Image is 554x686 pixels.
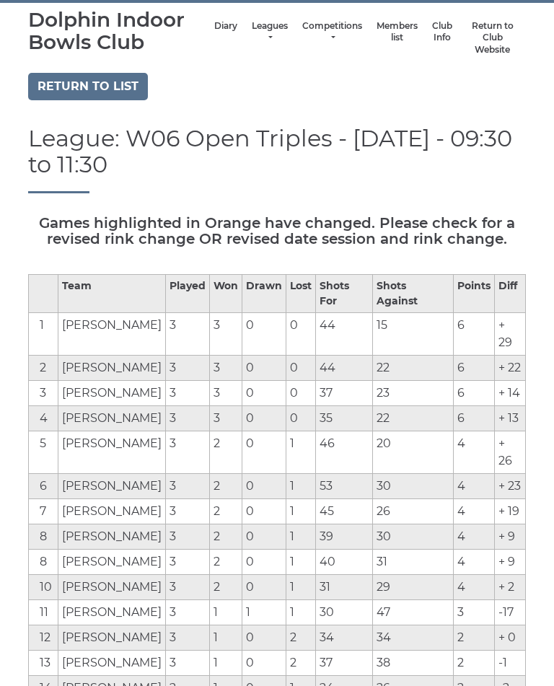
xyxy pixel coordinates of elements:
[495,498,526,524] td: + 19
[454,498,495,524] td: 4
[316,312,373,355] td: 44
[242,498,286,524] td: 0
[28,9,207,53] div: Dolphin Indoor Bowls Club
[316,599,373,625] td: 30
[242,625,286,650] td: 0
[58,405,166,431] td: [PERSON_NAME]
[316,405,373,431] td: 35
[454,380,495,405] td: 6
[58,625,166,650] td: [PERSON_NAME]
[373,524,454,549] td: 30
[166,431,210,473] td: 3
[495,431,526,473] td: + 26
[58,355,166,380] td: [PERSON_NAME]
[166,574,210,599] td: 3
[210,473,242,498] td: 2
[210,312,242,355] td: 3
[242,524,286,549] td: 0
[210,650,242,675] td: 1
[210,380,242,405] td: 3
[58,498,166,524] td: [PERSON_NAME]
[495,312,526,355] td: + 29
[210,599,242,625] td: 1
[316,431,373,473] td: 46
[29,625,58,650] td: 12
[252,20,288,44] a: Leagues
[454,574,495,599] td: 4
[454,650,495,675] td: 2
[58,599,166,625] td: [PERSON_NAME]
[242,574,286,599] td: 0
[214,20,237,32] a: Diary
[286,498,316,524] td: 1
[373,312,454,355] td: 15
[242,549,286,574] td: 0
[166,312,210,355] td: 3
[373,380,454,405] td: 23
[316,625,373,650] td: 34
[316,380,373,405] td: 37
[373,625,454,650] td: 34
[373,405,454,431] td: 22
[210,549,242,574] td: 2
[29,650,58,675] td: 13
[286,274,316,312] th: Lost
[29,574,58,599] td: 10
[29,431,58,473] td: 5
[373,355,454,380] td: 22
[29,355,58,380] td: 2
[454,625,495,650] td: 2
[286,650,316,675] td: 2
[242,650,286,675] td: 0
[29,380,58,405] td: 3
[210,274,242,312] th: Won
[166,355,210,380] td: 3
[373,549,454,574] td: 31
[58,274,166,312] th: Team
[454,431,495,473] td: 4
[373,650,454,675] td: 38
[29,549,58,574] td: 8
[316,473,373,498] td: 53
[316,355,373,380] td: 44
[454,524,495,549] td: 4
[29,498,58,524] td: 7
[454,549,495,574] td: 4
[210,574,242,599] td: 2
[373,599,454,625] td: 47
[286,599,316,625] td: 1
[316,498,373,524] td: 45
[58,650,166,675] td: [PERSON_NAME]
[316,650,373,675] td: 37
[495,650,526,675] td: -1
[242,473,286,498] td: 0
[166,524,210,549] td: 3
[58,431,166,473] td: [PERSON_NAME]
[242,599,286,625] td: 1
[210,498,242,524] td: 2
[286,312,316,355] td: 0
[495,274,526,312] th: Diff
[58,312,166,355] td: [PERSON_NAME]
[242,312,286,355] td: 0
[495,524,526,549] td: + 9
[242,355,286,380] td: 0
[28,73,148,100] a: Return to list
[286,524,316,549] td: 1
[286,431,316,473] td: 1
[58,473,166,498] td: [PERSON_NAME]
[286,574,316,599] td: 1
[286,380,316,405] td: 0
[242,405,286,431] td: 0
[316,574,373,599] td: 31
[29,473,58,498] td: 6
[432,20,452,44] a: Club Info
[166,274,210,312] th: Played
[58,574,166,599] td: [PERSON_NAME]
[286,473,316,498] td: 1
[286,625,316,650] td: 2
[58,380,166,405] td: [PERSON_NAME]
[302,20,362,44] a: Competitions
[454,355,495,380] td: 6
[166,405,210,431] td: 3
